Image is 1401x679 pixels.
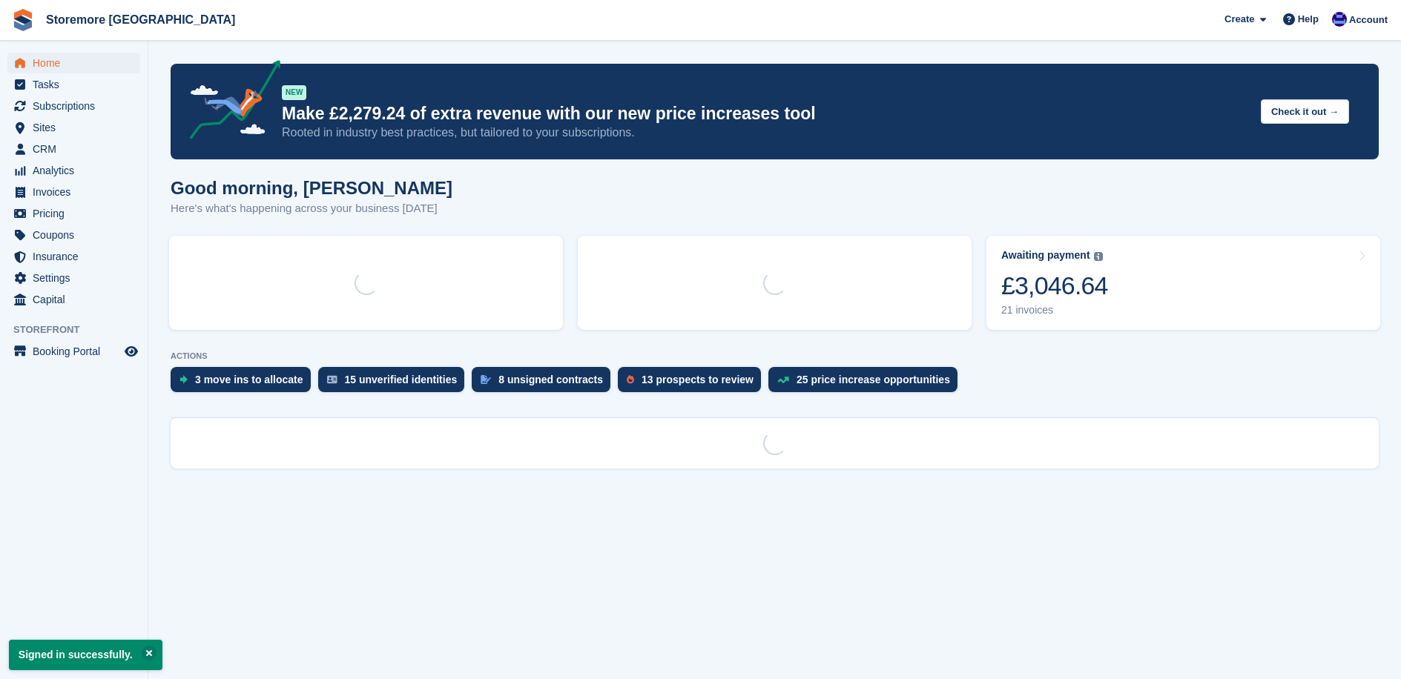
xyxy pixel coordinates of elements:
a: menu [7,74,140,95]
a: menu [7,289,140,310]
p: ACTIONS [171,351,1379,361]
div: NEW [282,85,306,100]
span: Booking Portal [33,341,122,362]
a: menu [7,341,140,362]
a: Storemore [GEOGRAPHIC_DATA] [40,7,241,32]
span: Coupons [33,225,122,245]
img: contract_signature_icon-13c848040528278c33f63329250d36e43548de30e8caae1d1a13099fd9432cc5.svg [481,375,491,384]
a: menu [7,182,140,202]
a: 13 prospects to review [618,367,768,400]
div: £3,046.64 [1001,271,1108,301]
button: Check it out → [1261,99,1349,124]
a: menu [7,117,140,138]
h1: Good morning, [PERSON_NAME] [171,178,452,198]
a: menu [7,160,140,181]
a: menu [7,53,140,73]
a: 3 move ins to allocate [171,367,318,400]
img: icon-info-grey-7440780725fd019a000dd9b08b2336e03edf1995a4989e88bcd33f0948082b44.svg [1094,252,1103,261]
p: Here's what's happening across your business [DATE] [171,200,452,217]
img: verify_identity-adf6edd0f0f0b5bbfe63781bf79b02c33cf7c696d77639b501bdc392416b5a36.svg [327,375,337,384]
img: price-adjustments-announcement-icon-8257ccfd72463d97f412b2fc003d46551f7dbcb40ab6d574587a9cd5c0d94... [177,60,281,145]
a: 15 unverified identities [318,367,472,400]
span: Subscriptions [33,96,122,116]
span: Capital [33,289,122,310]
div: Awaiting payment [1001,249,1090,262]
a: menu [7,96,140,116]
div: 8 unsigned contracts [498,374,603,385]
a: 8 unsigned contracts [472,367,618,400]
div: 3 move ins to allocate [195,374,303,385]
a: menu [7,139,140,159]
p: Signed in successfully. [9,640,162,670]
span: Storefront [13,322,148,337]
a: Preview store [122,342,140,360]
span: Analytics [33,160,122,181]
img: prospect-51fa495bee0391a8d652442698ab0144808aea92771e9ea1ae160a38d050c398.svg [627,375,634,384]
a: 25 price increase opportunities [768,367,965,400]
a: menu [7,268,140,288]
a: Awaiting payment £3,046.64 21 invoices [986,236,1380,330]
span: Pricing [33,203,122,224]
p: Rooted in industry best practices, but tailored to your subscriptions. [282,125,1249,141]
span: Insurance [33,246,122,267]
div: 15 unverified identities [345,374,458,385]
a: menu [7,203,140,224]
span: Settings [33,268,122,288]
a: menu [7,225,140,245]
div: 13 prospects to review [642,374,754,385]
div: 21 invoices [1001,304,1108,317]
span: Account [1349,13,1388,27]
span: Invoices [33,182,122,202]
span: Create [1224,12,1254,27]
img: price_increase_opportunities-93ffe204e8149a01c8c9dc8f82e8f89637d9d84a8eef4429ea346261dce0b2c0.svg [777,377,789,383]
img: move_ins_to_allocate_icon-fdf77a2bb77ea45bf5b3d319d69a93e2d87916cf1d5bf7949dd705db3b84f3ca.svg [179,375,188,384]
p: Make £2,279.24 of extra revenue with our new price increases tool [282,103,1249,125]
span: CRM [33,139,122,159]
span: Help [1298,12,1319,27]
span: Home [33,53,122,73]
span: Sites [33,117,122,138]
div: 25 price increase opportunities [797,374,950,385]
a: menu [7,246,140,267]
img: Angela [1332,12,1347,27]
img: stora-icon-8386f47178a22dfd0bd8f6a31ec36ba5ce8667c1dd55bd0f319d3a0aa187defe.svg [12,9,34,31]
span: Tasks [33,74,122,95]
